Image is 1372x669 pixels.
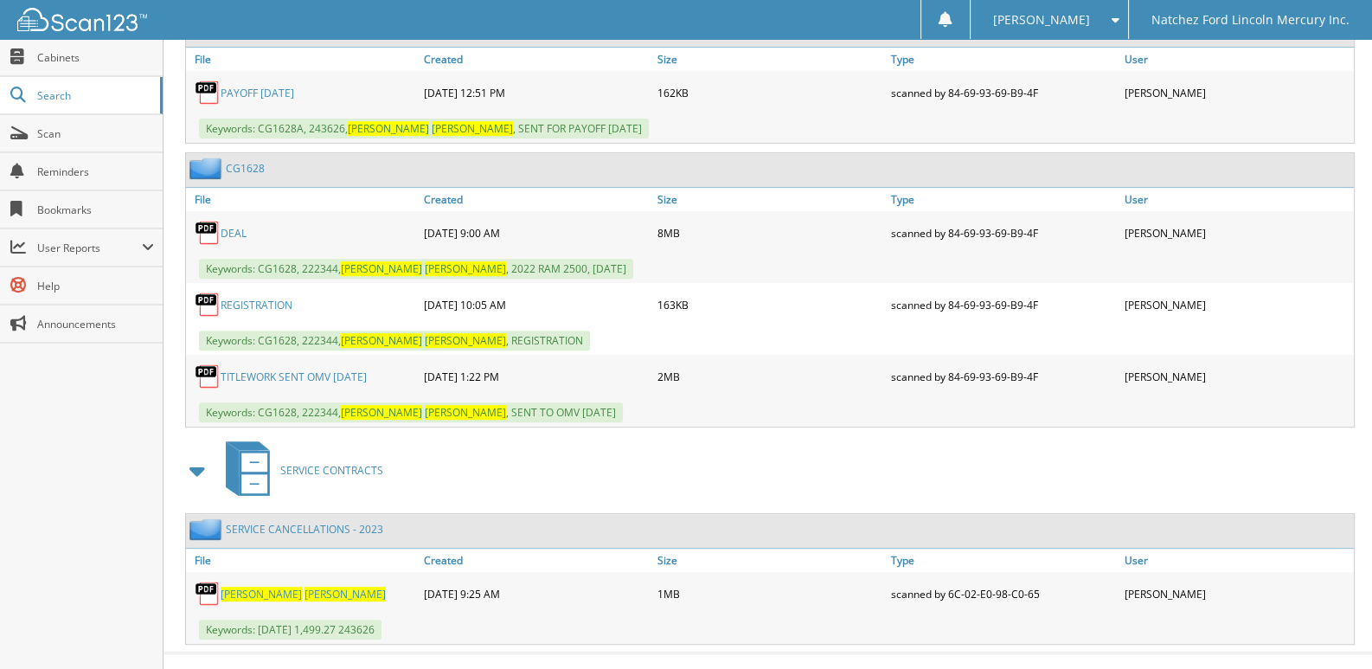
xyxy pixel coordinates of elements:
[195,292,221,318] img: PDF.png
[341,333,422,348] span: [PERSON_NAME]
[37,164,154,179] span: Reminders
[221,226,247,241] a: DEAL
[1120,359,1354,394] div: [PERSON_NAME]
[17,8,147,31] img: scan123-logo-white.svg
[226,522,383,537] a: SERVICE CANCELLATIONS - 2023
[221,587,302,601] span: [PERSON_NAME]
[341,405,422,420] span: [PERSON_NAME]
[420,287,653,322] div: [DATE] 10:05 AM
[215,436,383,505] a: SERVICE CONTRACTS
[1120,287,1354,322] div: [PERSON_NAME]
[280,463,383,478] span: SERVICE CONTRACTS
[887,549,1120,572] a: Type
[887,48,1120,71] a: Type
[348,121,429,136] span: [PERSON_NAME]
[37,88,151,103] span: Search
[37,279,154,293] span: Help
[305,587,386,601] span: [PERSON_NAME]
[653,359,887,394] div: 2MB
[37,126,154,141] span: Scan
[887,359,1120,394] div: scanned by 84-69-93-69-B9-4F
[1120,549,1354,572] a: User
[425,261,506,276] span: [PERSON_NAME]
[420,215,653,250] div: [DATE] 9:00 AM
[221,587,386,601] a: [PERSON_NAME] [PERSON_NAME]
[37,241,142,255] span: User Reports
[653,215,887,250] div: 8MB
[195,80,221,106] img: PDF.png
[186,48,420,71] a: File
[887,188,1120,211] a: Type
[887,215,1120,250] div: scanned by 84-69-93-69-B9-4F
[341,261,422,276] span: [PERSON_NAME]
[432,121,513,136] span: [PERSON_NAME]
[420,188,653,211] a: Created
[887,287,1120,322] div: scanned by 84-69-93-69-B9-4F
[1151,15,1350,25] span: Natchez Ford Lincoln Mercury Inc.
[653,549,887,572] a: Size
[195,363,221,389] img: PDF.png
[420,576,653,611] div: [DATE] 9:25 AM
[653,287,887,322] div: 163KB
[653,48,887,71] a: Size
[420,48,653,71] a: Created
[420,359,653,394] div: [DATE] 1:22 PM
[887,75,1120,110] div: scanned by 84-69-93-69-B9-4F
[653,576,887,611] div: 1MB
[226,161,265,176] a: CG1628
[189,518,226,540] img: folder2.png
[199,620,381,640] span: Keywords: [DATE] 1,499.27 243626
[186,188,420,211] a: File
[37,203,154,217] span: Bookmarks
[425,333,506,348] span: [PERSON_NAME]
[221,370,367,384] a: TITLEWORK SENT OMV [DATE]
[1120,576,1354,611] div: [PERSON_NAME]
[186,549,420,572] a: File
[653,188,887,211] a: Size
[887,576,1120,611] div: scanned by 6C-02-E0-98-C0-65
[1120,75,1354,110] div: [PERSON_NAME]
[992,15,1089,25] span: [PERSON_NAME]
[420,75,653,110] div: [DATE] 12:51 PM
[221,86,294,100] a: PAYOFF [DATE]
[189,158,226,179] img: folder2.png
[199,119,649,138] span: Keywords: CG1628A, 243626, , SENT FOR PAYOFF [DATE]
[37,317,154,331] span: Announcements
[195,220,221,246] img: PDF.png
[425,405,506,420] span: [PERSON_NAME]
[37,50,154,65] span: Cabinets
[221,298,292,312] a: REGISTRATION
[1120,48,1354,71] a: User
[1120,188,1354,211] a: User
[653,75,887,110] div: 162KB
[1285,586,1372,669] iframe: Chat Widget
[195,581,221,607] img: PDF.png
[199,259,633,279] span: Keywords: CG1628, 222344, , 2022 RAM 2500, [DATE]
[420,549,653,572] a: Created
[199,331,590,351] span: Keywords: CG1628, 222344, , REGISTRATION
[199,402,623,422] span: Keywords: CG1628, 222344, , SENT TO OMV [DATE]
[1120,215,1354,250] div: [PERSON_NAME]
